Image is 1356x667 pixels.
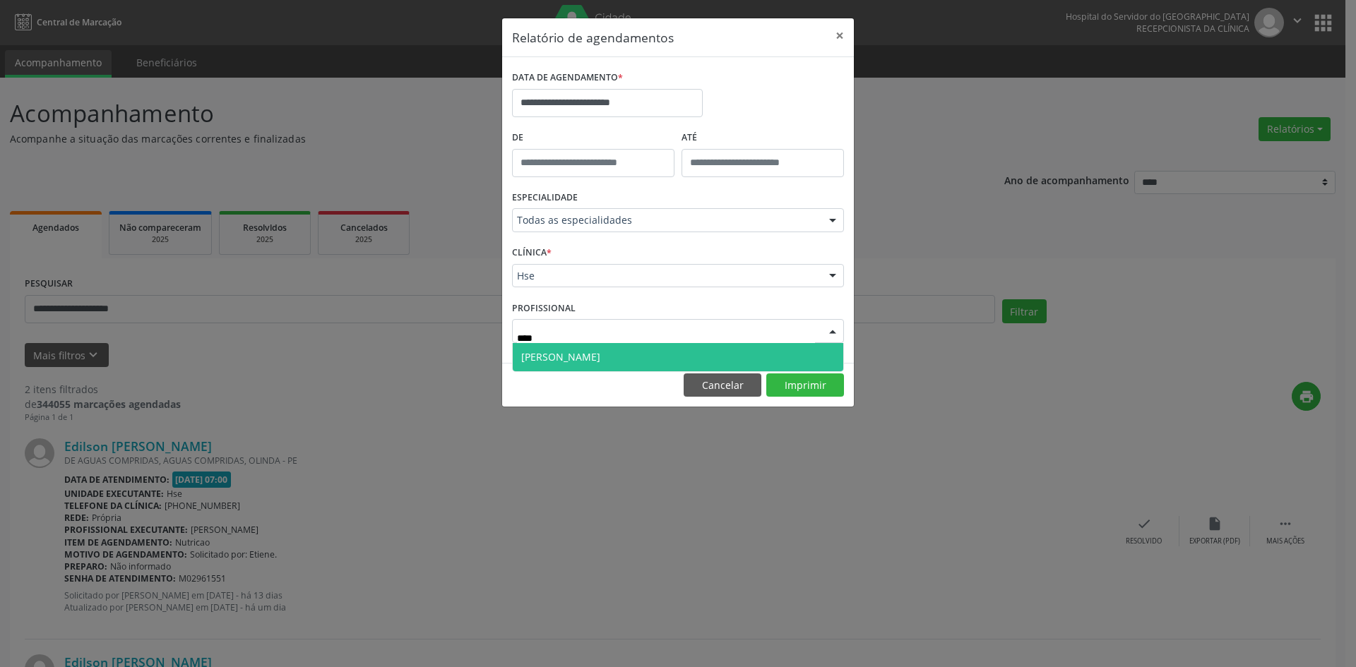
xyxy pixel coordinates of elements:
[766,373,844,397] button: Imprimir
[517,269,815,283] span: Hse
[517,213,815,227] span: Todas as especialidades
[512,67,623,89] label: DATA DE AGENDAMENTO
[826,18,854,53] button: Close
[684,373,761,397] button: Cancelar
[521,350,600,363] span: [PERSON_NAME]
[512,127,674,149] label: De
[512,28,674,47] h5: Relatório de agendamentos
[512,242,552,264] label: CLÍNICA
[512,297,576,319] label: PROFISSIONAL
[512,187,578,209] label: ESPECIALIDADE
[682,127,844,149] label: ATÉ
